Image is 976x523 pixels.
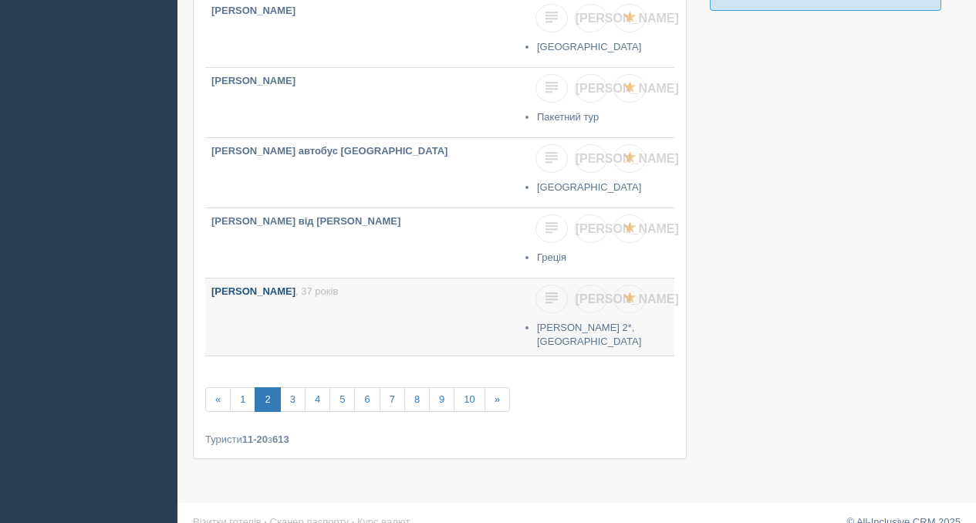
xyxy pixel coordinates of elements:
[537,251,566,263] a: Греція
[575,285,607,313] a: [PERSON_NAME]
[211,5,296,16] b: [PERSON_NAME]
[272,434,289,445] b: 613
[537,181,641,193] a: [GEOGRAPHIC_DATA]
[537,322,641,348] a: [PERSON_NAME] 2*, [GEOGRAPHIC_DATA]
[230,387,255,413] a: 1
[404,387,430,413] a: 8
[305,387,330,413] a: 4
[537,41,641,52] a: [GEOGRAPHIC_DATA]
[454,387,485,413] a: 10
[576,82,679,95] span: [PERSON_NAME]
[575,214,607,243] a: [PERSON_NAME]
[255,387,280,413] a: 2
[576,222,679,235] span: [PERSON_NAME]
[242,434,268,445] b: 11-20
[575,144,607,173] a: [PERSON_NAME]
[575,4,607,32] a: [PERSON_NAME]
[205,138,520,208] a: [PERSON_NAME] автобус [GEOGRAPHIC_DATA]
[280,387,306,413] a: 3
[329,387,355,413] a: 5
[205,278,520,348] a: [PERSON_NAME], 37 років
[205,208,520,278] a: [PERSON_NAME] від [PERSON_NAME]
[576,292,679,305] span: [PERSON_NAME]
[537,111,599,123] a: Пакетний тур
[296,285,338,297] span: , 37 років
[211,285,296,297] b: [PERSON_NAME]
[576,12,679,25] span: [PERSON_NAME]
[380,387,405,413] a: 7
[575,74,607,103] a: [PERSON_NAME]
[211,145,447,157] b: [PERSON_NAME] автобус [GEOGRAPHIC_DATA]
[211,75,296,86] b: [PERSON_NAME]
[354,387,380,413] a: 6
[205,432,674,447] div: Туристи з
[576,152,679,165] span: [PERSON_NAME]
[205,387,231,413] a: «
[211,215,400,227] b: [PERSON_NAME] від [PERSON_NAME]
[485,387,510,413] a: »
[429,387,454,413] a: 9
[205,68,520,137] a: [PERSON_NAME]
